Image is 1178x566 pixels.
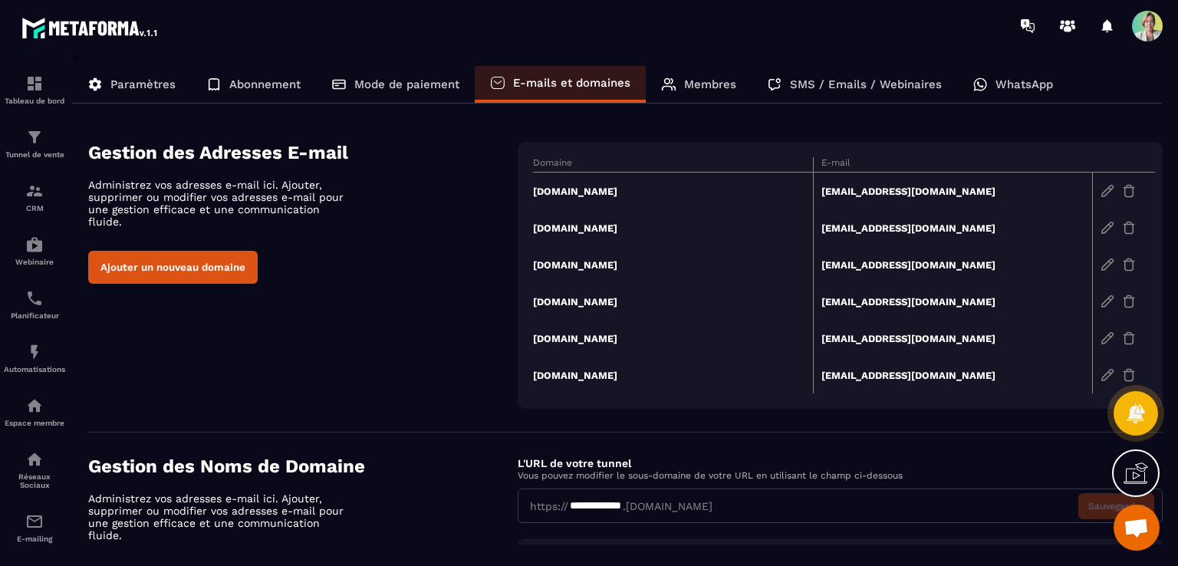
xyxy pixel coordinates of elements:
td: [EMAIL_ADDRESS][DOMAIN_NAME] [813,283,1093,320]
p: Webinaire [4,258,65,266]
img: trash-gr.2c9399ab.svg [1122,331,1136,345]
th: E-mail [813,157,1093,173]
td: [DOMAIN_NAME] [533,283,813,320]
td: [EMAIL_ADDRESS][DOMAIN_NAME] [813,246,1093,283]
p: Abonnement [229,77,301,91]
a: formationformationTunnel de vente [4,117,65,170]
p: Réseaux Sociaux [4,472,65,489]
img: edit-gr.78e3acdd.svg [1101,258,1114,271]
img: scheduler [25,289,44,308]
img: automations [25,397,44,415]
img: trash-gr.2c9399ab.svg [1122,368,1136,382]
p: Membres [684,77,736,91]
a: automationsautomationsEspace membre [4,385,65,439]
td: [EMAIL_ADDRESS][DOMAIN_NAME] [813,209,1093,246]
a: formationformationCRM [4,170,65,224]
img: edit-gr.78e3acdd.svg [1101,295,1114,308]
img: automations [25,343,44,361]
a: emailemailE-mailing [4,501,65,554]
img: formation [25,74,44,93]
td: [DOMAIN_NAME] [533,320,813,357]
img: trash-gr.2c9399ab.svg [1122,221,1136,235]
img: logo [21,14,160,41]
p: Paramètres [110,77,176,91]
p: Tunnel de vente [4,150,65,159]
th: Domaine [533,157,813,173]
td: [DOMAIN_NAME] [533,246,813,283]
p: Automatisations [4,365,65,373]
td: [EMAIL_ADDRESS][DOMAIN_NAME] [813,357,1093,393]
p: Planificateur [4,311,65,320]
img: edit-gr.78e3acdd.svg [1101,221,1114,235]
td: [EMAIL_ADDRESS][DOMAIN_NAME] [813,173,1093,210]
p: E-mails et domaines [513,76,630,90]
td: [DOMAIN_NAME] [533,209,813,246]
img: edit-gr.78e3acdd.svg [1101,368,1114,382]
a: Ouvrir le chat [1114,505,1160,551]
img: trash-gr.2c9399ab.svg [1122,258,1136,271]
label: L'URL de votre tunnel [518,457,631,469]
p: E-mailing [4,535,65,543]
p: Administrez vos adresses e-mail ici. Ajouter, supprimer ou modifier vos adresses e-mail pour une ... [88,492,357,541]
td: [DOMAIN_NAME] [533,357,813,393]
td: [DOMAIN_NAME] [533,173,813,210]
img: formation [25,182,44,200]
img: social-network [25,450,44,469]
a: schedulerschedulerPlanificateur [4,278,65,331]
img: edit-gr.78e3acdd.svg [1101,331,1114,345]
img: edit-gr.78e3acdd.svg [1101,184,1114,198]
img: trash-gr.2c9399ab.svg [1122,295,1136,308]
a: automationsautomationsWebinaire [4,224,65,278]
img: email [25,512,44,531]
a: automationsautomationsAutomatisations [4,331,65,385]
p: WhatsApp [995,77,1053,91]
a: social-networksocial-networkRéseaux Sociaux [4,439,65,501]
p: Tableau de bord [4,97,65,105]
img: trash-gr.2c9399ab.svg [1122,184,1136,198]
p: SMS / Emails / Webinaires [790,77,942,91]
h4: Gestion des Adresses E-mail [88,142,518,163]
td: [EMAIL_ADDRESS][DOMAIN_NAME] [813,320,1093,357]
p: Administrez vos adresses e-mail ici. Ajouter, supprimer ou modifier vos adresses e-mail pour une ... [88,179,357,228]
img: formation [25,128,44,146]
p: Vous pouvez modifier le sous-domaine de votre URL en utilisant le champ ci-dessous [518,470,1163,481]
p: CRM [4,204,65,212]
h4: Gestion des Noms de Domaine [88,456,518,477]
button: Ajouter un nouveau domaine [88,251,258,284]
img: automations [25,235,44,254]
a: formationformationTableau de bord [4,63,65,117]
p: Espace membre [4,419,65,427]
p: Mode de paiement [354,77,459,91]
